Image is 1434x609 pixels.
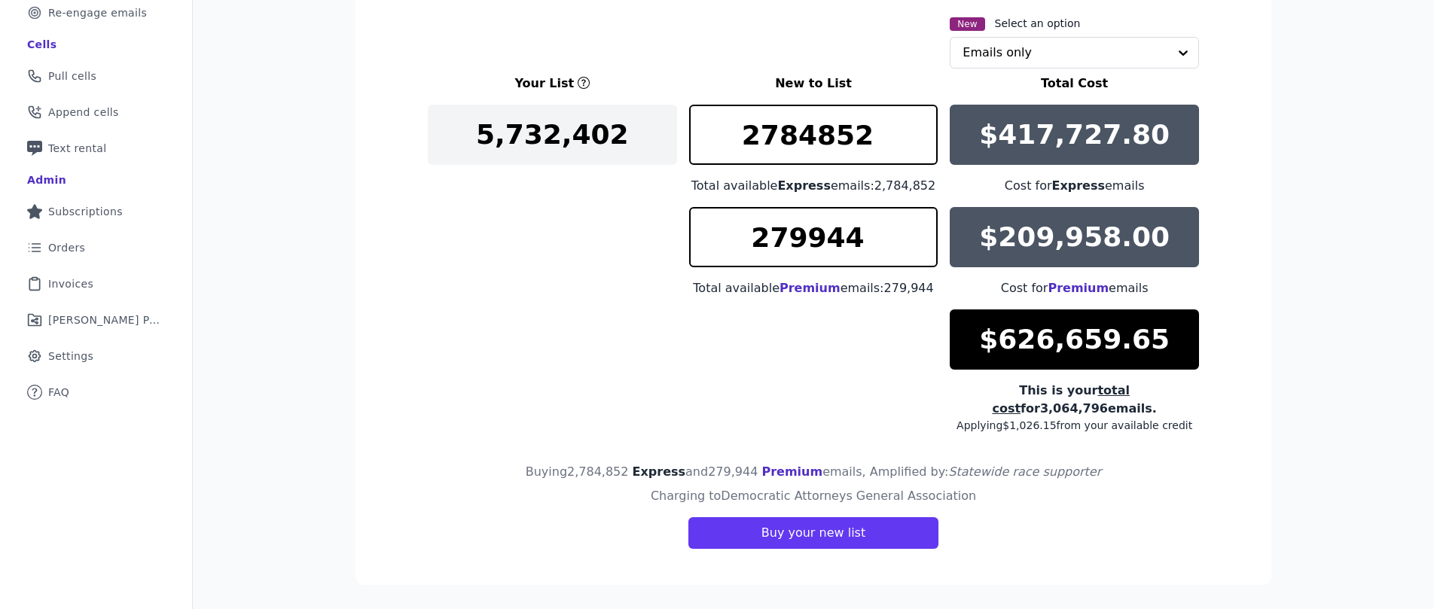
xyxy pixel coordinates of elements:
div: Applying $1,026.15 from your available credit [950,418,1199,433]
div: This is your for 3,064,796 emails. [950,382,1199,418]
a: Text rental [12,132,180,165]
p: $626,659.65 [979,324,1170,355]
p: 5,732,402 [476,120,629,150]
span: Statewide race supporter [948,464,1101,479]
span: Pull cells [48,69,96,84]
span: Text rental [48,141,107,156]
div: Total available emails: 2,784,852 [689,177,938,195]
div: Total available emails: 279,944 [689,279,938,297]
span: New [950,17,984,31]
span: FAQ [48,385,69,400]
span: Express [633,464,686,479]
a: Orders [12,231,180,264]
a: Append cells [12,96,180,129]
p: $417,727.80 [979,120,1170,150]
a: FAQ [12,376,180,409]
span: , Amplified by: [862,464,1102,479]
span: Append cells [48,105,119,120]
p: $209,958.00 [979,222,1170,252]
label: Select an option [995,16,1081,31]
span: Re-engage emails [48,5,147,20]
div: Cost for emails [950,279,1199,297]
h3: Your List [514,75,574,93]
span: Settings [48,349,93,364]
span: Invoices [48,276,93,291]
span: Express [1052,178,1106,193]
h3: Total Cost [950,75,1199,93]
span: Subscriptions [48,204,123,219]
span: Express [777,178,831,193]
span: Orders [48,240,85,255]
button: Buy your new list [688,517,938,549]
a: Pull cells [12,59,180,93]
div: Cells [27,37,56,52]
h4: Buying 2,784,852 and 279,944 emails [526,463,1102,481]
div: Admin [27,172,66,187]
span: [PERSON_NAME] Performance [48,312,162,327]
a: Subscriptions [12,195,180,228]
h4: Charging to Democratic Attorneys General Association [651,487,976,505]
h3: New to List [689,75,938,93]
span: Premium [1048,281,1109,295]
a: Settings [12,340,180,373]
span: Premium [780,281,841,295]
div: Cost for emails [950,177,1199,195]
a: Invoices [12,267,180,300]
a: [PERSON_NAME] Performance [12,303,180,336]
span: Premium [761,464,822,479]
